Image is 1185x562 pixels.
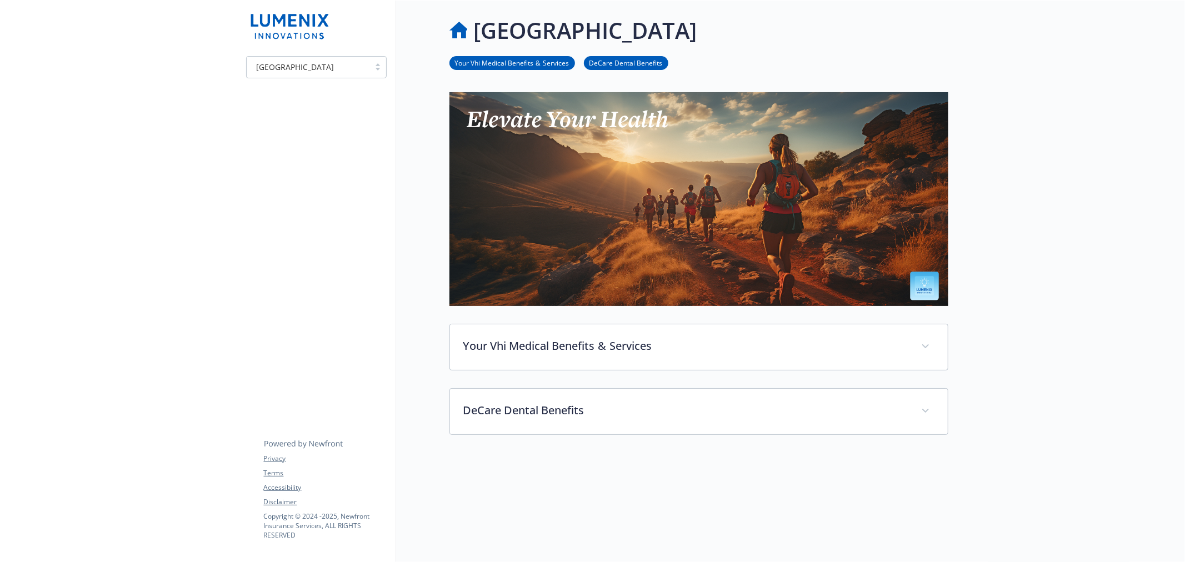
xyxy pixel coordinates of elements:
img: international page banner [449,92,948,306]
p: Your Vhi Medical Benefits & Services [463,338,908,354]
p: Copyright © 2024 - 2025 , Newfront Insurance Services, ALL RIGHTS RESERVED [264,511,386,540]
a: Privacy [264,454,386,464]
a: Accessibility [264,483,386,493]
div: DeCare Dental Benefits [450,389,948,434]
span: [GEOGRAPHIC_DATA] [252,61,364,73]
p: DeCare Dental Benefits [463,402,908,419]
span: [GEOGRAPHIC_DATA] [257,61,334,73]
h1: [GEOGRAPHIC_DATA] [474,14,697,47]
a: Your Vhi Medical Benefits & Services [449,57,575,68]
a: DeCare Dental Benefits [584,57,668,68]
a: Disclaimer [264,497,386,507]
a: Terms [264,468,386,478]
div: Your Vhi Medical Benefits & Services [450,324,948,370]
